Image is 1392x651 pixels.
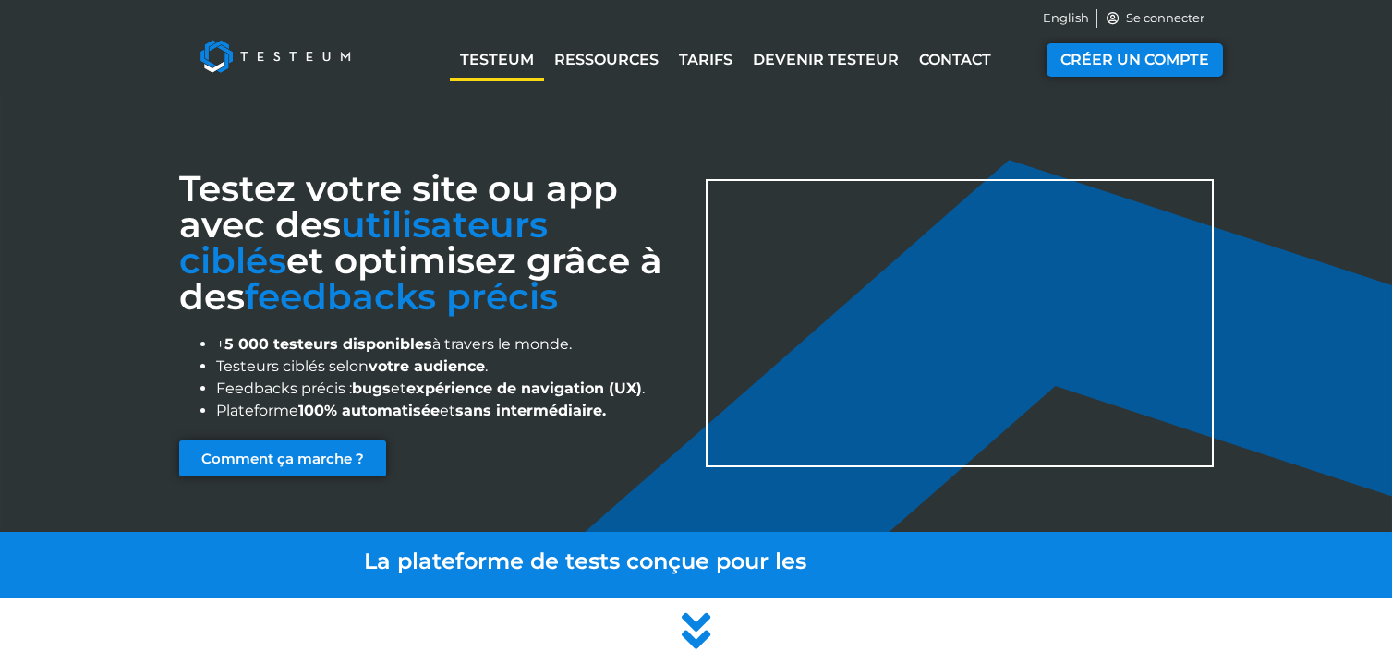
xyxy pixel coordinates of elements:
[406,380,642,397] strong: expérience de navigation (UX)
[369,357,485,375] strong: votre audience
[216,356,687,378] li: Testeurs ciblés selon .
[544,39,669,81] a: Ressources
[170,549,1223,575] a: La plateforme de tests conçue pour les
[743,39,909,81] a: Devenir testeur
[364,548,806,574] span: La plateforme de tests conçue pour les
[201,452,364,465] span: Comment ça marche ?
[1105,9,1204,28] a: Se connecter
[245,274,558,319] span: feedbacks précis
[224,335,432,353] strong: 5 000 testeurs disponibles
[1047,43,1223,77] a: CRÉER UN COMPTE
[179,440,386,476] a: Comment ça marche ?
[216,400,687,422] li: Plateforme et
[1043,9,1089,28] a: English
[179,202,548,283] span: utilisateurs ciblés
[1060,53,1209,67] span: CRÉER UN COMPTE
[216,333,687,356] li: + à travers le monde.
[179,171,687,315] h1: Testez votre site ou app avec des et optimisez grâce à des
[450,39,544,81] a: Testeum
[352,380,391,397] strong: bugs
[298,402,440,419] strong: 100% automatisée
[179,19,371,93] img: Testeum Logo - Application crowdtesting platform
[1121,9,1204,28] span: Se connecter
[909,39,1001,81] a: Contact
[216,378,687,400] li: Feedbacks précis : et .
[455,402,606,419] strong: sans intermédiaire.
[669,39,743,81] a: Tarifs
[418,39,1034,81] nav: Menu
